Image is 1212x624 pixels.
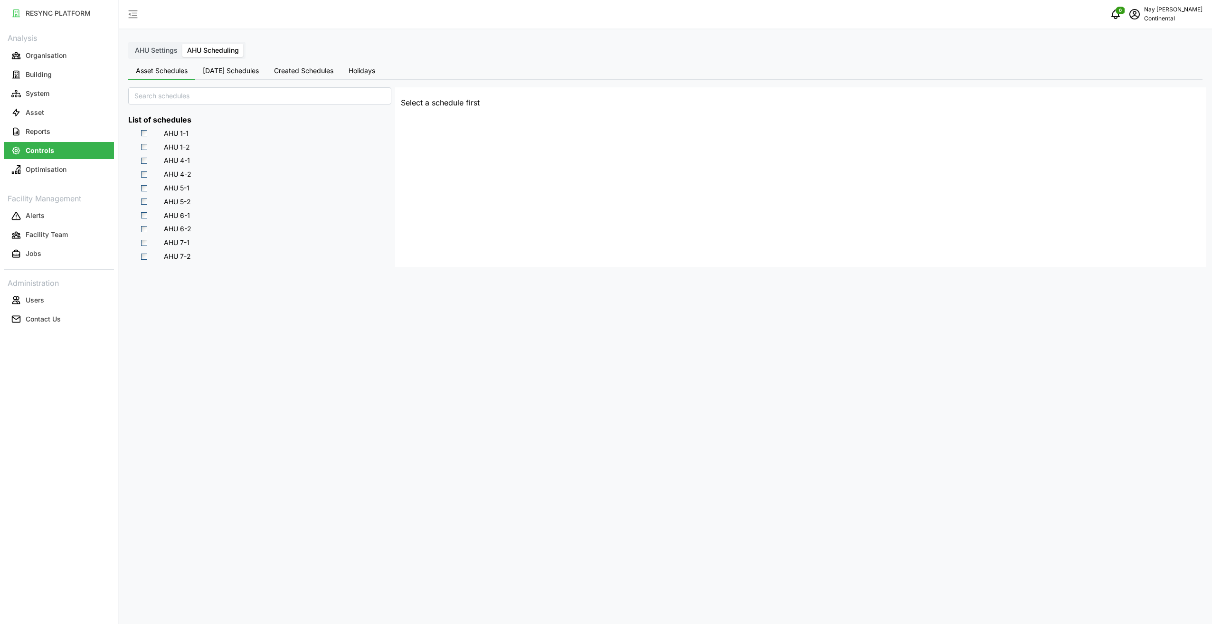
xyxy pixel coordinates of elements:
a: Building [4,65,114,84]
a: Optimisation [4,160,114,179]
p: Organisation [26,51,66,60]
button: RESYNC PLATFORM [4,5,114,22]
p: System [26,89,49,98]
span: AHU 7-2 [164,252,191,261]
a: Asset [4,103,114,122]
p: Contact Us [26,314,61,324]
p: Jobs [26,249,41,258]
span: Select AHU 4-2 [141,171,147,178]
span: Asset Schedules [136,67,188,74]
p: Facility Management [4,191,114,205]
button: schedule [1125,5,1144,24]
span: Holidays [349,67,375,74]
span: AHU 6-1 [149,209,197,221]
p: Users [26,295,44,305]
button: Alerts [4,208,114,225]
a: System [4,84,114,103]
span: [DATE] Schedules [203,67,259,74]
span: 0 [1119,7,1122,14]
button: Controls [4,142,114,159]
span: Select AHU 5-2 [141,199,147,205]
a: Jobs [4,245,114,264]
button: Users [4,292,114,309]
button: notifications [1106,5,1125,24]
p: List of schedules [128,114,391,126]
span: AHU 7-2 [149,250,198,262]
button: Jobs [4,246,114,263]
p: Reports [26,127,50,136]
span: AHU Scheduling [187,46,239,54]
button: System [4,85,114,102]
span: Select AHU 1-1 [141,130,147,136]
p: Continental [1144,14,1203,23]
a: RESYNC PLATFORM [4,4,114,23]
span: AHU 5-2 [149,196,198,207]
button: Reports [4,123,114,140]
span: AHU 5-1 [149,182,196,193]
span: AHU 4-2 [149,168,198,180]
p: RESYNC PLATFORM [26,9,91,18]
p: Facility Team [26,230,68,239]
span: AHU 7-1 [164,238,189,247]
p: Controls [26,146,54,155]
a: Organisation [4,46,114,65]
button: Optimisation [4,161,114,178]
span: Select AHU 7-2 [141,254,147,260]
button: Organisation [4,47,114,64]
span: AHU 1-1 [149,127,195,139]
button: Facility Team [4,227,114,244]
p: Nay [PERSON_NAME] [1144,5,1203,14]
a: Reports [4,122,114,141]
p: Asset [26,108,44,117]
span: AHU 1-2 [149,141,197,152]
span: AHU 6-2 [164,224,191,234]
span: Select AHU 1-2 [141,144,147,150]
span: Created Schedules [274,67,333,74]
span: AHU 5-2 [164,197,191,207]
span: AHU 7-1 [149,236,196,248]
input: Search schedules [128,87,391,104]
span: Select AHU 6-1 [141,212,147,218]
a: Alerts [4,207,114,226]
p: Alerts [26,211,45,220]
span: Select AHU 4-1 [141,158,147,164]
span: AHU 1-1 [164,129,189,138]
span: AHU 5-1 [164,183,189,193]
a: Users [4,291,114,310]
span: Select AHU 6-2 [141,226,147,232]
p: Analysis [4,30,114,44]
button: Asset [4,104,114,121]
div: Select a schedule first [395,91,1207,114]
span: AHU 4-2 [164,170,191,179]
p: Building [26,70,52,79]
a: Contact Us [4,310,114,329]
button: Contact Us [4,311,114,328]
p: Administration [4,275,114,289]
button: Building [4,66,114,83]
span: AHU Settings [135,46,178,54]
span: Select AHU 5-1 [141,185,147,191]
a: Controls [4,141,114,160]
span: AHU 4-1 [164,156,190,165]
p: Optimisation [26,165,66,174]
span: AHU 1-2 [164,142,190,152]
span: AHU 4-1 [149,154,197,166]
a: Facility Team [4,226,114,245]
span: AHU 6-2 [149,223,198,234]
span: AHU 6-1 [164,211,190,220]
span: Select AHU 7-1 [141,240,147,246]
